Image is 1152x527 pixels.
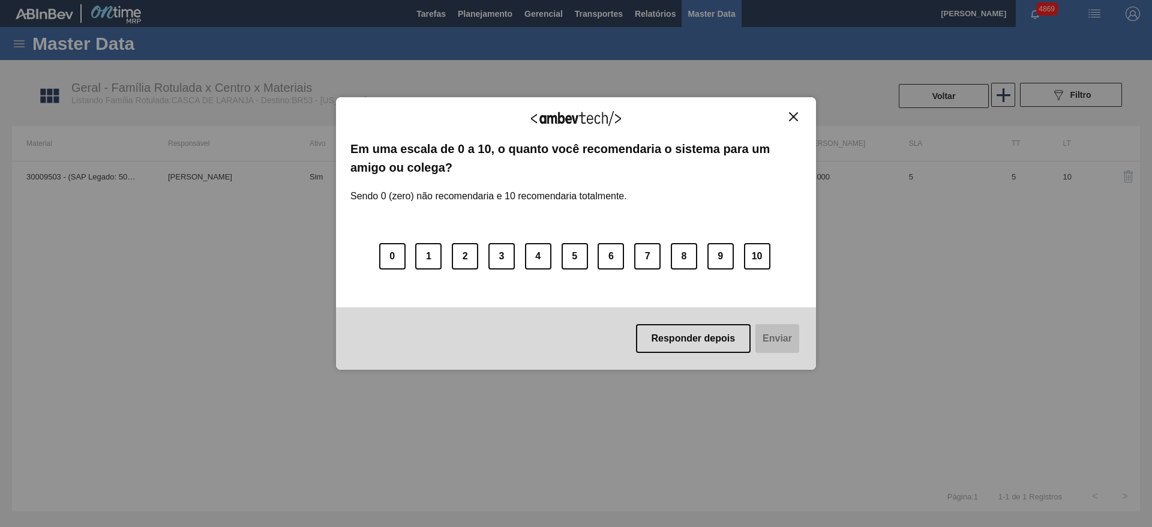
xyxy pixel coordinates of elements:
[525,243,551,270] button: 4
[785,112,802,122] button: Close
[350,176,627,202] label: Sendo 0 (zero) não recomendaria e 10 recomendaria totalmente.
[707,243,734,270] button: 9
[531,111,621,126] img: Logo Ambevtech
[452,243,478,270] button: 2
[789,112,798,121] img: Close
[671,243,697,270] button: 8
[634,243,661,270] button: 7
[744,243,770,270] button: 10
[598,243,624,270] button: 6
[350,140,802,176] label: Em uma escala de 0 a 10, o quanto você recomendaria o sistema para um amigo ou colega?
[636,324,751,353] button: Responder depois
[415,243,442,270] button: 1
[379,243,406,270] button: 0
[562,243,588,270] button: 5
[488,243,515,270] button: 3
